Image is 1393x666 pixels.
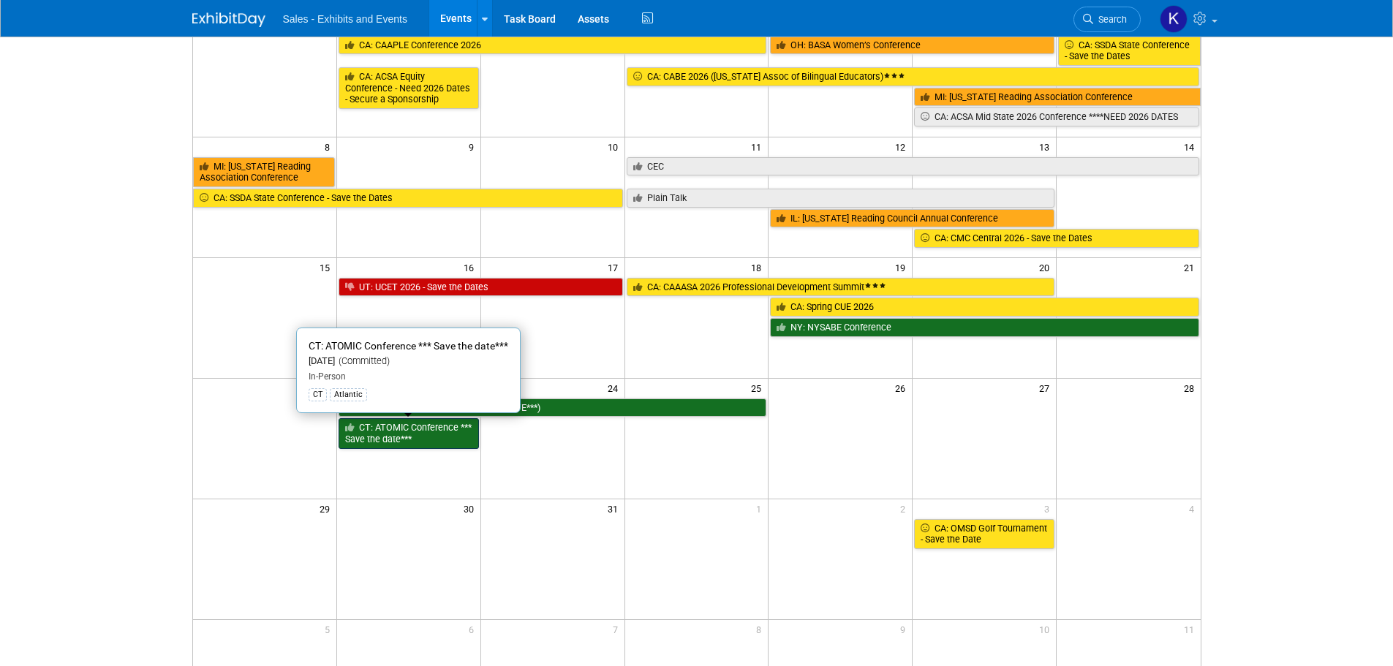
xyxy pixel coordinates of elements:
a: CA: CMC Central 2026 - Save the Dates [914,229,1198,248]
a: CT: ATOMIC Conference *** Save the date*** [339,418,479,448]
span: 14 [1182,137,1201,156]
span: 10 [606,137,624,156]
span: 2 [899,499,912,518]
span: 24 [606,379,624,397]
span: 26 [894,379,912,397]
span: 31 [606,499,624,518]
span: 30 [462,499,480,518]
span: Sales - Exhibits and Events [283,13,407,25]
span: 19 [894,258,912,276]
span: 29 [318,499,336,518]
a: NY: NYSABE Conference [770,318,1198,337]
span: 16 [462,258,480,276]
a: CA: CAAASA 2026 Professional Development Summit [627,278,1055,297]
span: In-Person [309,371,346,382]
a: IL: [US_STATE] Reading Council Annual Conference [770,209,1054,228]
a: CA: CABE 2026 ([US_STATE] Assoc of Bilingual Educators) [627,67,1199,86]
div: Atlantic [330,388,367,401]
a: NC: NCMLE Conference (SAVE THE DATE***) [339,398,767,417]
a: CA: CAAPLE Conference 2026 [339,36,767,55]
span: 10 [1038,620,1056,638]
span: 18 [750,258,768,276]
span: 3 [1043,499,1056,518]
a: CA: Spring CUE 2026 [770,298,1198,317]
span: 8 [323,137,336,156]
span: 12 [894,137,912,156]
span: 11 [1182,620,1201,638]
span: 4 [1188,499,1201,518]
span: 6 [467,620,480,638]
img: ExhibitDay [192,12,265,27]
span: 21 [1182,258,1201,276]
a: UT: UCET 2026 - Save the Dates [339,278,623,297]
span: 7 [611,620,624,638]
span: 1 [755,499,768,518]
span: CT: ATOMIC Conference *** Save the date*** [309,340,508,352]
div: CT [309,388,327,401]
a: MI: [US_STATE] Reading Association Conference [193,157,335,187]
a: MI: [US_STATE] Reading Association Conference [914,88,1200,107]
a: OH: BASA Women’s Conference [770,36,1054,55]
img: Kara Haven [1160,5,1188,33]
span: 28 [1182,379,1201,397]
a: CA: SSDA State Conference - Save the Dates [1058,36,1200,66]
span: 15 [318,258,336,276]
span: 25 [750,379,768,397]
div: [DATE] [309,355,508,368]
a: CA: ACSA Mid State 2026 Conference ****NEED 2026 DATES [914,107,1198,126]
span: 8 [755,620,768,638]
span: (Committed) [335,355,390,366]
a: CA: SSDA State Conference - Save the Dates [193,189,623,208]
a: CA: ACSA Equity Conference - Need 2026 Dates - Secure a Sponsorship [339,67,479,109]
a: CEC [627,157,1199,176]
span: 13 [1038,137,1056,156]
span: 11 [750,137,768,156]
span: 9 [899,620,912,638]
span: 5 [323,620,336,638]
span: 27 [1038,379,1056,397]
span: 17 [606,258,624,276]
a: CA: OMSD Golf Tournament - Save the Date [914,519,1054,549]
a: Plain Talk [627,189,1055,208]
span: 9 [467,137,480,156]
a: Search [1073,7,1141,32]
span: 20 [1038,258,1056,276]
span: Search [1093,14,1127,25]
